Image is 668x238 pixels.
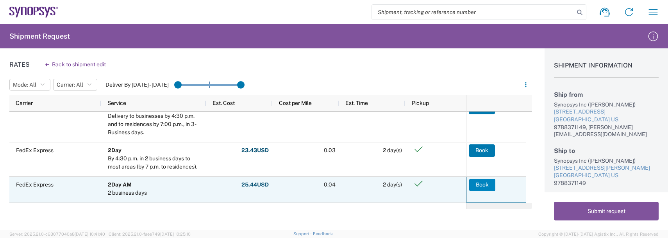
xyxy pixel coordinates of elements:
label: Deliver By [DATE] - [DATE] [105,81,169,88]
div: Delivery to businesses by 4:30 p.m. and to residences by 7:00 p.m., in 3-Business days. [108,112,203,137]
input: Shipment, tracking or reference number [372,5,574,20]
span: 2 day(s) [383,147,402,153]
a: [STREET_ADDRESS][PERSON_NAME][GEOGRAPHIC_DATA] US [554,164,659,179]
span: Mode: All [13,81,36,89]
button: 23.43USD [241,144,269,157]
span: Pickup [412,100,429,106]
span: FedEx Express [16,147,54,153]
span: [DATE] 10:25:10 [160,232,191,236]
div: 9788371149, [PERSON_NAME][EMAIL_ADDRESS][DOMAIN_NAME] [554,124,659,138]
h2: Ship from [554,91,659,98]
div: By 4:30 p.m. in 2 business days to most areas (by 7 p.m. to residences). [108,155,203,171]
span: Client: 2025.21.0-faee749 [109,232,191,236]
button: Submit request [554,202,659,220]
div: [STREET_ADDRESS][PERSON_NAME] [554,164,659,172]
span: 0.04 [324,181,336,188]
span: [DATE] 10:41:40 [75,232,105,236]
span: Carrier: All [57,81,83,89]
button: 25.44USD [241,179,269,191]
h1: Shipment Information [554,62,659,78]
h2: Shipment Request [9,32,70,41]
span: 2 day(s) [383,181,402,188]
div: [GEOGRAPHIC_DATA] US [554,116,659,124]
div: 9788371149 [554,179,659,186]
a: Support [293,231,313,236]
span: 25.44 USD [241,181,269,188]
a: Feedback [313,231,333,236]
button: Carrier: All [53,79,97,91]
span: Cost per Mile [279,100,312,106]
h1: Rates [9,61,30,68]
button: Book [469,144,495,157]
span: Copyright © [DATE]-[DATE] Agistix Inc., All Rights Reserved [538,231,659,238]
a: [STREET_ADDRESS][GEOGRAPHIC_DATA] US [554,108,659,123]
div: Synopsys Inc ([PERSON_NAME]) [554,157,659,164]
button: Back to shipment edit [39,58,112,71]
span: Est. Time [345,100,368,106]
span: FedEx Express [16,181,54,188]
div: 2Day [108,146,203,155]
span: Est. Cost [213,100,235,106]
span: Server: 2025.21.0-c63077040a8 [9,232,105,236]
button: Mode: All [9,79,50,91]
span: 0.03 [324,147,336,153]
button: Book [469,179,495,191]
h2: Ship to [554,147,659,155]
span: 23.43 USD [241,147,269,154]
div: 2 business days [108,189,147,197]
div: [GEOGRAPHIC_DATA] US [554,172,659,179]
div: 2Day AM [108,181,147,189]
div: Synopsys Inc ([PERSON_NAME]) [554,101,659,108]
span: Service [107,100,126,106]
div: [STREET_ADDRESS] [554,108,659,116]
span: Carrier [16,100,33,106]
